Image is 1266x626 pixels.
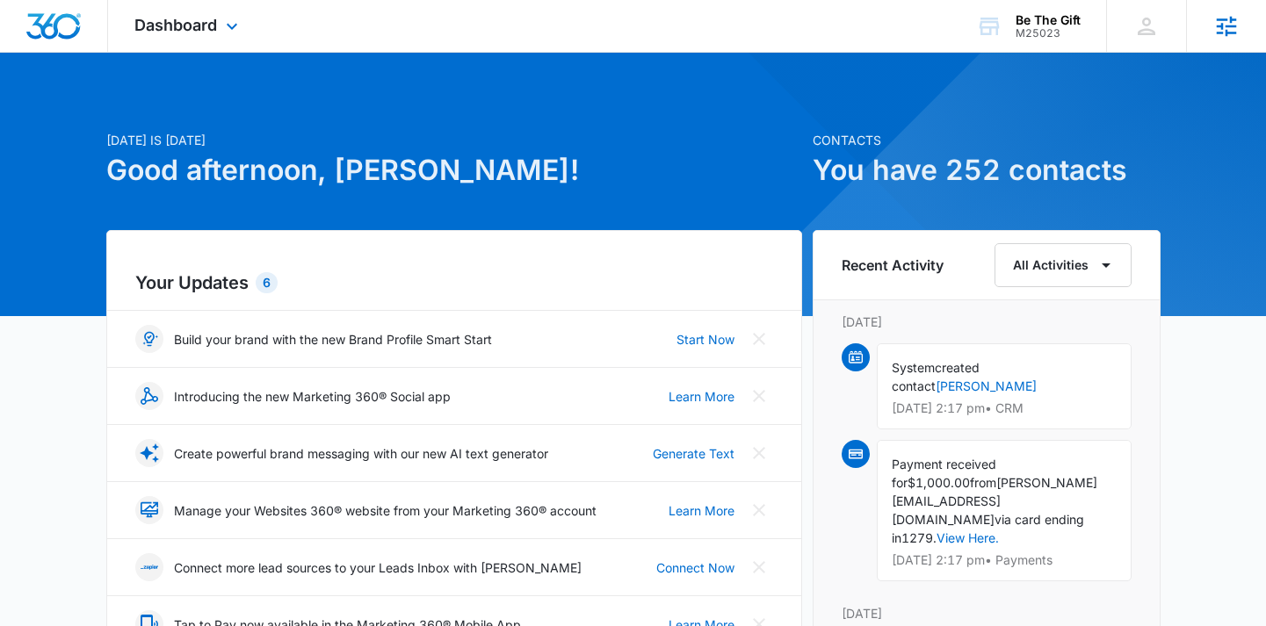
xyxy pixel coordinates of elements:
[892,554,1117,566] p: [DATE] 2:17 pm • Payments
[745,496,773,524] button: Close
[106,131,802,149] p: [DATE] is [DATE]
[174,558,582,577] p: Connect more lead sources to your Leads Inbox with [PERSON_NAME]
[669,387,734,406] a: Learn More
[892,360,935,375] span: System
[842,255,944,276] h6: Recent Activity
[995,243,1132,287] button: All Activities
[813,149,1161,191] h1: You have 252 contacts
[135,270,773,296] h2: Your Updates
[842,313,1132,331] p: [DATE]
[892,457,996,490] span: Payment received for
[996,475,1097,490] span: [PERSON_NAME]
[1016,27,1081,40] div: account id
[676,330,734,349] a: Start Now
[892,493,1001,527] span: [EMAIL_ADDRESS][DOMAIN_NAME]
[174,330,492,349] p: Build your brand with the new Brand Profile Smart Start
[106,149,802,191] h1: Good afternoon, [PERSON_NAME]!
[745,553,773,581] button: Close
[892,402,1117,414] p: [DATE] 2:17 pm • CRM
[745,382,773,410] button: Close
[745,439,773,467] button: Close
[174,501,597,520] p: Manage your Websites 360® website from your Marketing 360® account
[653,444,734,463] a: Generate Text
[892,360,980,393] span: created contact
[134,16,217,34] span: Dashboard
[174,444,548,463] p: Create powerful brand messaging with our new AI text generator
[669,501,734,520] a: Learn More
[842,604,1132,622] p: [DATE]
[656,558,734,577] a: Connect Now
[937,530,999,545] a: View Here.
[745,325,773,353] button: Close
[1016,13,1081,27] div: account name
[908,475,970,490] span: $1,000.00
[174,387,451,406] p: Introducing the new Marketing 360® Social app
[970,475,996,490] span: from
[813,131,1161,149] p: Contacts
[901,530,937,545] span: 1279.
[256,272,278,293] div: 6
[936,378,1037,393] a: [PERSON_NAME]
